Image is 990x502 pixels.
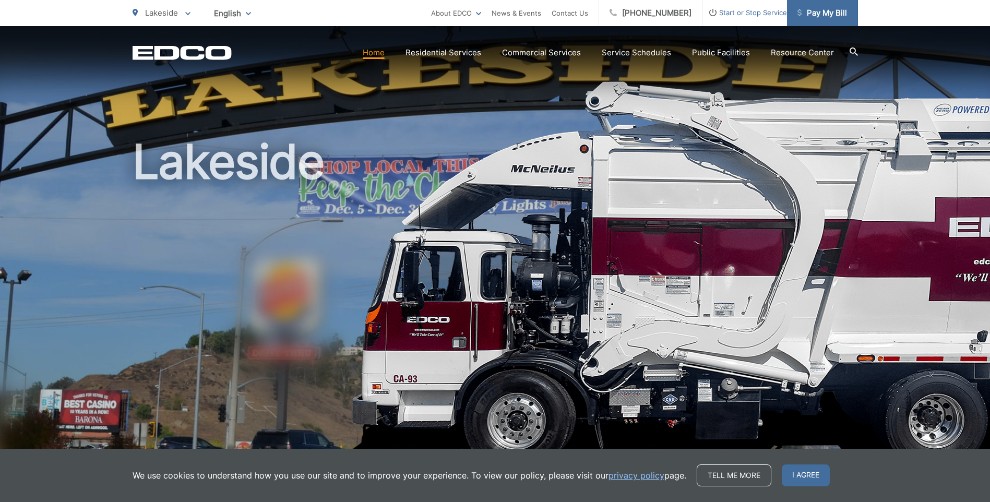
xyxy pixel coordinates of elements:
a: Service Schedules [602,46,671,59]
span: Pay My Bill [797,7,847,19]
span: I agree [782,464,830,486]
p: We use cookies to understand how you use our site and to improve your experience. To view our pol... [133,469,686,482]
a: EDCD logo. Return to the homepage. [133,45,232,60]
a: Public Facilities [692,46,750,59]
a: News & Events [492,7,541,19]
a: Tell me more [697,464,771,486]
a: Resource Center [771,46,834,59]
span: Lakeside [145,8,178,18]
a: Commercial Services [502,46,581,59]
a: Contact Us [552,7,588,19]
span: English [206,4,259,22]
a: Home [363,46,385,59]
a: privacy policy [609,469,664,482]
a: Residential Services [405,46,481,59]
h1: Lakeside [133,136,858,466]
a: About EDCO [431,7,481,19]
